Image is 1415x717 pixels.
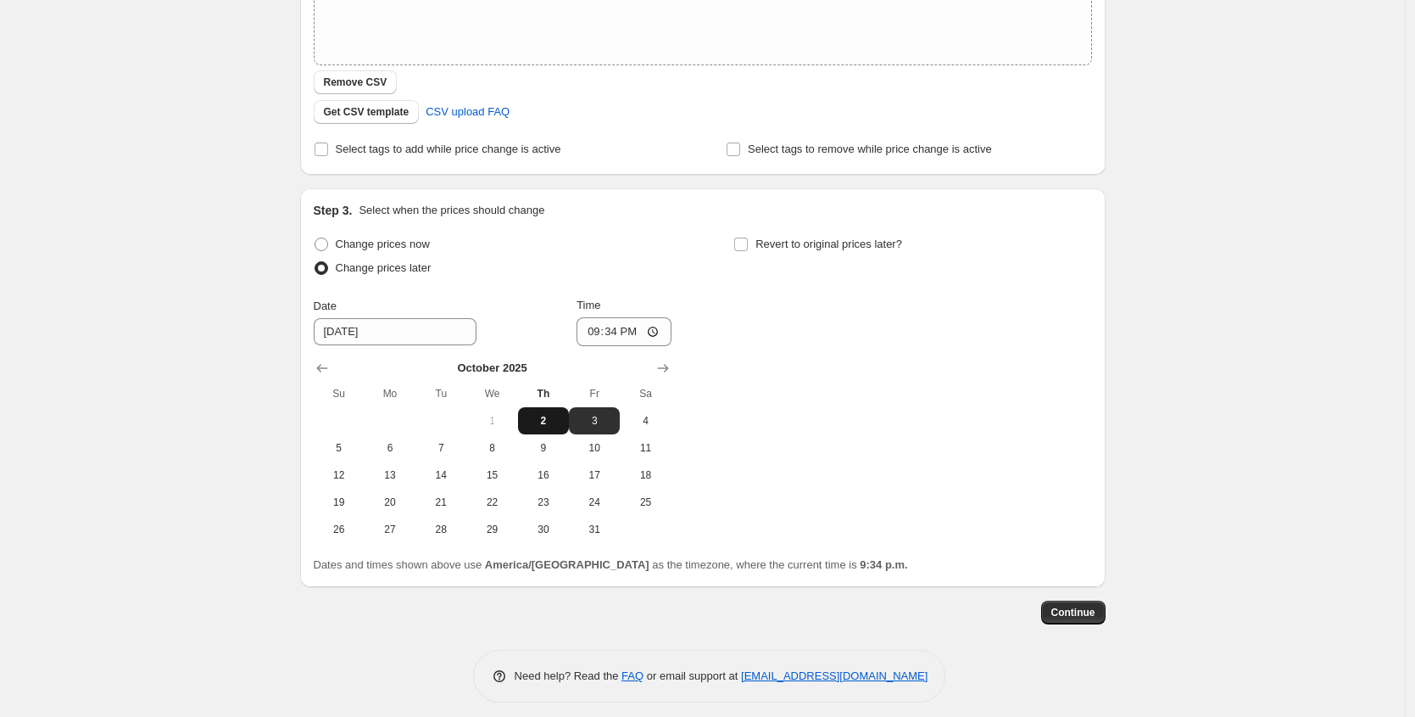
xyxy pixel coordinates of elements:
span: 10 [576,441,613,455]
span: or email support at [643,669,741,682]
button: Tuesday October 7 2025 [415,434,466,462]
button: Show previous month, September 2025 [310,356,334,380]
span: 28 [422,523,460,536]
span: Mo [371,387,409,401]
button: Monday October 20 2025 [365,489,415,516]
button: Sunday October 12 2025 [314,462,365,489]
span: Revert to original prices later? [755,238,902,250]
span: Change prices later [336,261,432,274]
span: 17 [576,468,613,482]
p: Select when the prices should change [359,202,544,219]
span: Need help? Read the [515,669,622,682]
span: 4 [627,414,664,428]
button: Wednesday October 8 2025 [466,434,517,462]
span: 2 [525,414,562,428]
button: Tuesday October 14 2025 [415,462,466,489]
button: Tuesday October 21 2025 [415,489,466,516]
span: 18 [627,468,664,482]
th: Tuesday [415,380,466,407]
button: Tuesday October 28 2025 [415,516,466,543]
span: 29 [473,523,510,536]
th: Thursday [518,380,569,407]
button: Friday October 3 2025 [569,407,620,434]
button: Monday October 6 2025 [365,434,415,462]
span: Get CSV template [324,105,409,119]
button: Thursday October 30 2025 [518,516,569,543]
button: Friday October 24 2025 [569,489,620,516]
a: CSV upload FAQ [415,98,520,126]
span: Tu [422,387,460,401]
button: Monday October 13 2025 [365,462,415,489]
span: Change prices now [336,238,430,250]
span: 16 [525,468,562,482]
button: Thursday October 23 2025 [518,489,569,516]
button: Saturday October 18 2025 [620,462,671,489]
a: [EMAIL_ADDRESS][DOMAIN_NAME] [741,669,928,682]
span: 23 [525,496,562,509]
button: Show next month, November 2025 [651,356,675,380]
span: 31 [576,523,613,536]
button: Saturday October 11 2025 [620,434,671,462]
span: 5 [320,441,358,455]
span: 27 [371,523,409,536]
button: Friday October 17 2025 [569,462,620,489]
span: 30 [525,523,562,536]
span: 3 [576,414,613,428]
button: Get CSV template [314,100,420,124]
button: Wednesday October 22 2025 [466,489,517,516]
span: 22 [473,496,510,509]
span: 26 [320,523,358,536]
span: 21 [422,496,460,509]
button: Saturday October 4 2025 [620,407,671,434]
span: 6 [371,441,409,455]
span: Th [525,387,562,401]
button: Wednesday October 1 2025 [466,407,517,434]
span: 1 [473,414,510,428]
span: Dates and times shown above use as the timezone, where the current time is [314,558,908,571]
span: Continue [1051,606,1095,619]
span: Select tags to add while price change is active [336,143,561,155]
b: America/[GEOGRAPHIC_DATA] [485,558,649,571]
button: Today Thursday October 2 2025 [518,407,569,434]
span: 11 [627,441,664,455]
th: Saturday [620,380,671,407]
span: 25 [627,496,664,509]
button: Sunday October 19 2025 [314,489,365,516]
th: Wednesday [466,380,517,407]
button: Thursday October 16 2025 [518,462,569,489]
input: 12:00 [577,317,671,346]
span: 14 [422,468,460,482]
b: 9:34 p.m. [860,558,907,571]
span: 15 [473,468,510,482]
span: Fr [576,387,613,401]
input: 10/2/2025 [314,318,476,345]
span: 20 [371,496,409,509]
button: Continue [1041,601,1106,625]
span: 19 [320,496,358,509]
span: 12 [320,468,358,482]
span: Time [577,299,600,311]
button: Wednesday October 15 2025 [466,462,517,489]
a: FAQ [621,669,643,682]
button: Sunday October 5 2025 [314,434,365,462]
th: Sunday [314,380,365,407]
span: Remove CSV [324,76,387,89]
span: 7 [422,441,460,455]
button: Saturday October 25 2025 [620,489,671,516]
button: Sunday October 26 2025 [314,516,365,543]
button: Monday October 27 2025 [365,516,415,543]
span: 8 [473,441,510,455]
button: Friday October 31 2025 [569,516,620,543]
span: Date [314,300,337,312]
button: Friday October 10 2025 [569,434,620,462]
span: 24 [576,496,613,509]
button: Remove CSV [314,70,398,94]
span: Select tags to remove while price change is active [748,143,992,155]
span: 9 [525,441,562,455]
span: We [473,387,510,401]
th: Friday [569,380,620,407]
span: Sa [627,387,664,401]
span: Su [320,387,358,401]
span: CSV upload FAQ [426,104,510,120]
span: 13 [371,468,409,482]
